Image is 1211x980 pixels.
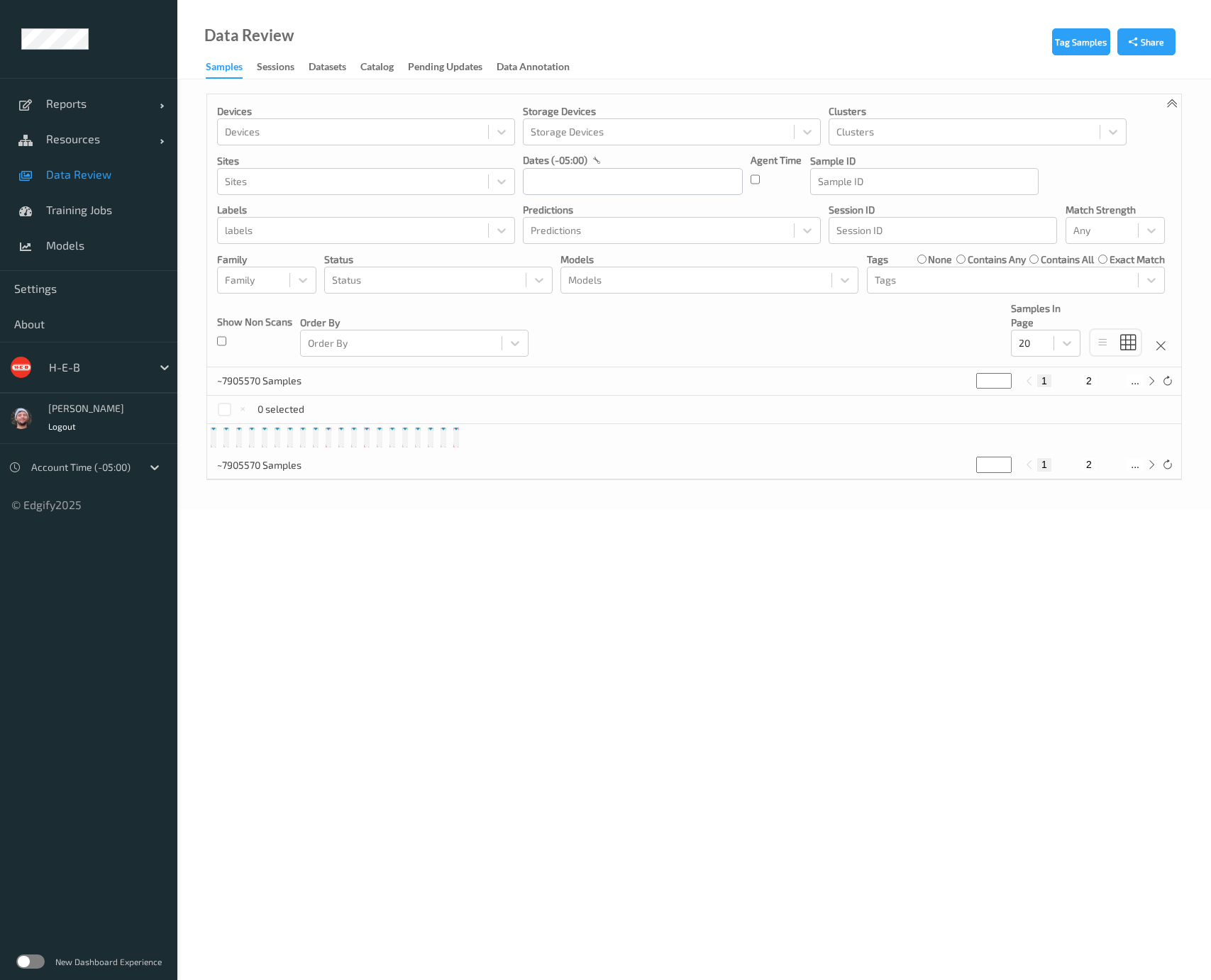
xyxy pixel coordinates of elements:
p: Predictions [523,203,821,217]
p: Storage Devices [523,104,821,118]
div: Sessions [257,60,294,77]
div: Catalog [360,60,394,77]
div: Pending Updates [408,60,482,77]
label: none [928,252,952,267]
p: Samples In Page [1011,301,1080,330]
button: 2 [1082,374,1096,387]
div: Data Review [204,28,294,43]
button: ... [1127,374,1144,387]
a: Pending Updates [408,57,497,77]
p: ~7905570 Samples [217,458,324,472]
p: 0 selected [258,402,304,416]
p: Family [217,252,316,267]
p: Devices [217,104,515,118]
label: contains all [1041,252,1094,267]
label: contains any [968,252,1026,267]
p: Show Non Scans [217,315,292,329]
p: Clusters [829,104,1127,118]
p: Order By [300,316,529,330]
button: Share [1117,28,1176,55]
a: Sessions [257,57,309,77]
p: Models [560,252,858,267]
a: Samples [206,57,257,79]
div: Samples [206,60,243,79]
p: ~7905570 Samples [217,374,324,388]
p: dates (-05:00) [523,153,587,167]
button: 2 [1082,458,1096,471]
p: Session ID [829,203,1057,217]
div: Datasets [309,60,346,77]
a: Datasets [309,57,360,77]
button: 1 [1037,458,1051,471]
a: Data Annotation [497,57,584,77]
p: Agent Time [751,153,802,167]
p: Sample ID [810,154,1039,168]
a: Catalog [360,57,408,77]
label: exact match [1110,252,1165,267]
p: Tags [867,252,888,267]
button: Tag Samples [1052,28,1110,55]
p: Status [324,252,553,267]
button: 1 [1037,374,1051,387]
p: Match Strength [1066,203,1165,217]
p: labels [217,203,515,217]
p: Sites [217,154,515,168]
button: ... [1127,458,1144,471]
div: Data Annotation [497,60,570,77]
